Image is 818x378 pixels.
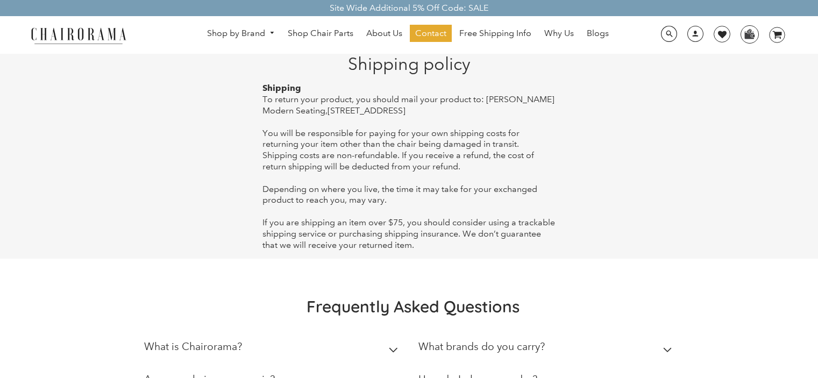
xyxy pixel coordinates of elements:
span: About Us [366,28,402,39]
span: Blogs [587,28,609,39]
a: Shop by Brand [202,25,280,42]
img: chairorama [25,26,132,45]
span: To return your product, you should mail your product to: [PERSON_NAME] Modern Seating,[STREET_ADD... [262,94,554,116]
a: About Us [361,25,408,42]
span: Shop Chair Parts [288,28,353,39]
h2: What brands do you carry? [418,340,545,353]
h2: Frequently Asked Questions [144,296,681,317]
a: Contact [410,25,452,42]
nav: DesktopNavigation [178,25,638,45]
img: WhatsApp_Image_2024-07-12_at_16.23.01.webp [741,26,758,42]
a: Why Us [539,25,579,42]
h1: Shipping policy [262,54,556,74]
a: Shop Chair Parts [282,25,359,42]
summary: What is Chairorama? [144,333,402,366]
summary: What brands do you carry? [418,333,677,366]
span: Why Us [544,28,574,39]
span: If you are shipping an item over $75, you should consider using a trackable shipping service or p... [262,217,555,250]
h2: What is Chairorama? [144,340,242,353]
span: Contact [415,28,446,39]
a: Free Shipping Info [454,25,537,42]
span: Free Shipping Info [459,28,531,39]
a: Blogs [581,25,614,42]
span: You will be responsible for paying for your own shipping costs for returning your item other than... [262,128,534,172]
strong: Shipping [262,83,301,93]
span: Depending on where you live, the time it may take for your exchanged product to reach you, may vary. [262,184,537,205]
